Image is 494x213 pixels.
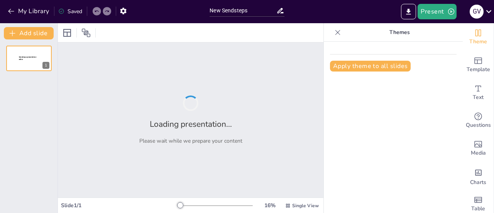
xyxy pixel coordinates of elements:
[463,135,494,162] div: Add images, graphics, shapes or video
[61,202,179,209] div: Slide 1 / 1
[81,28,91,37] span: Position
[463,79,494,107] div: Add text boxes
[42,62,49,69] div: 1
[401,4,416,19] button: Export to PowerPoint
[471,204,485,213] span: Table
[6,5,52,17] button: My Library
[463,107,494,135] div: Get real-time input from your audience
[470,5,484,19] div: G V
[4,27,54,39] button: Add slide
[61,27,73,39] div: Layout
[344,23,455,42] p: Themes
[466,121,491,130] span: Questions
[418,4,456,19] button: Present
[6,46,52,71] div: 1
[469,37,487,46] span: Theme
[463,162,494,190] div: Add charts and graphs
[261,202,279,209] div: 16 %
[139,137,242,145] p: Please wait while we prepare your content
[150,119,232,130] h2: Loading presentation...
[463,23,494,51] div: Change the overall theme
[470,178,486,187] span: Charts
[463,51,494,79] div: Add ready made slides
[292,203,319,209] span: Single View
[58,8,82,15] div: Saved
[330,61,411,72] button: Apply theme to all slides
[467,65,490,74] span: Template
[473,93,484,102] span: Text
[210,5,276,16] input: Insert title
[19,56,36,60] span: Sendsteps presentation editor
[471,149,486,157] span: Media
[470,4,484,19] button: G V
